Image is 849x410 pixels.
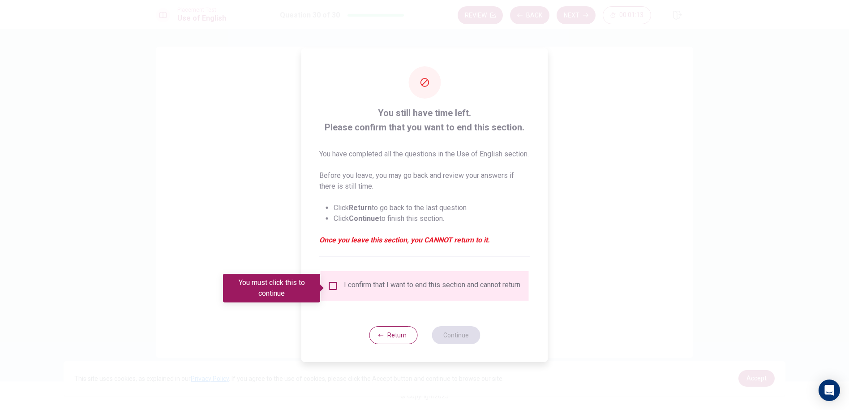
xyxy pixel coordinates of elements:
[334,203,530,213] li: Click to go back to the last question
[819,380,840,401] div: Open Intercom Messenger
[319,235,530,246] em: Once you leave this section, you CANNOT return to it.
[328,281,339,291] span: You must click this to continue
[349,203,372,212] strong: Return
[369,326,417,344] button: Return
[334,213,530,224] li: Click to finish this section.
[349,214,379,223] strong: Continue
[223,274,320,302] div: You must click this to continue
[344,281,522,291] div: I confirm that I want to end this section and cannot return.
[319,149,530,160] p: You have completed all the questions in the Use of English section.
[319,170,530,192] p: Before you leave, you may go back and review your answers if there is still time.
[432,326,480,344] button: Continue
[319,106,530,134] span: You still have time left. Please confirm that you want to end this section.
